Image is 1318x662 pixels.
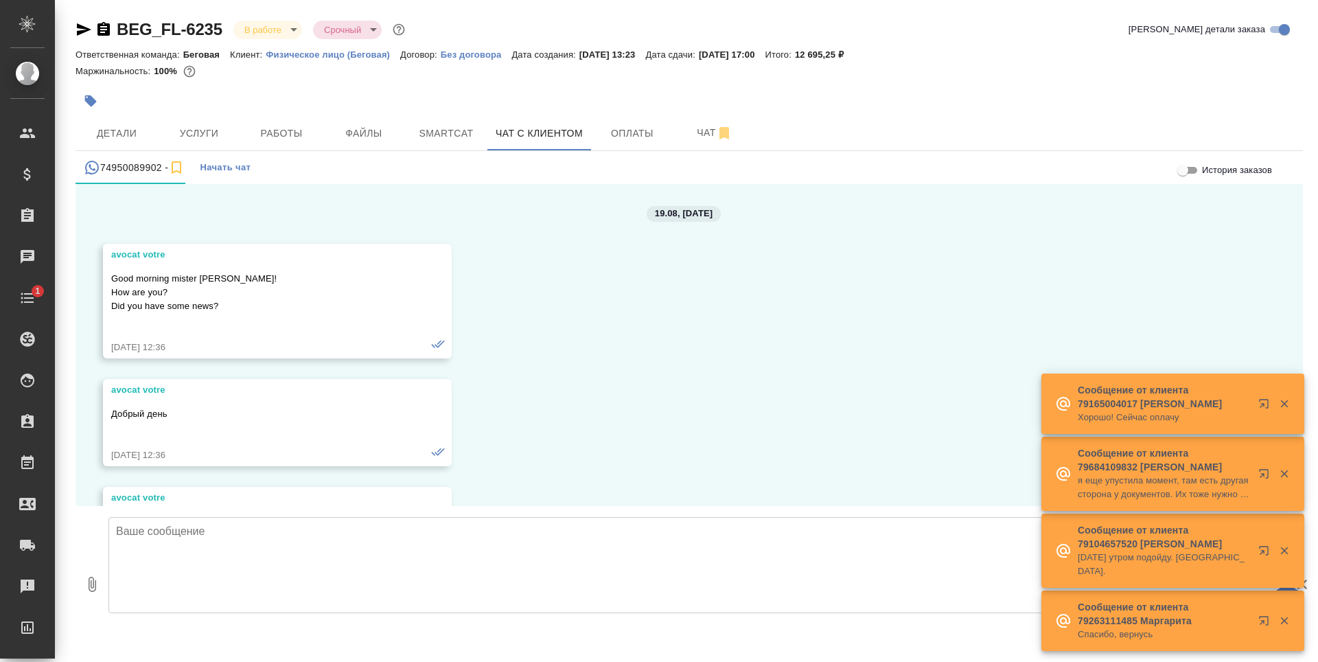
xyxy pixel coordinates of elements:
[1250,390,1283,423] button: Открыть в новой вкладке
[511,49,579,60] p: Дата создания:
[496,125,583,142] span: Чат с клиентом
[183,49,230,60] p: Беговая
[645,49,698,60] p: Дата сдачи:
[111,491,404,505] div: avocat votre
[76,151,1303,184] div: simple tabs example
[1078,523,1249,551] p: Сообщение от клиента 79104657520 [PERSON_NAME]
[1078,383,1249,411] p: Сообщение от клиента 79165004017 [PERSON_NAME]
[1270,468,1298,480] button: Закрыть
[233,21,302,39] div: В работе
[765,49,795,60] p: Итого:
[266,48,400,60] a: Физическое лицо (Беговая)
[320,24,365,36] button: Срочный
[313,21,382,39] div: В работе
[76,21,92,38] button: Скопировать ссылку для ЯМессенджера
[27,284,48,298] span: 1
[1078,628,1249,641] p: Спасибо, вернусь
[1078,446,1249,474] p: Сообщение от клиента 79684109832 [PERSON_NAME]
[441,48,512,60] a: Без договора
[682,124,748,141] span: Чат
[3,281,51,315] a: 1
[76,66,154,76] p: Маржинальность:
[117,20,222,38] a: BEG_FL-6235
[1202,163,1272,177] span: История заказов
[413,125,479,142] span: Smartcat
[76,49,183,60] p: Ответственная команда:
[1270,615,1298,627] button: Закрыть
[111,341,404,354] div: [DATE] 12:36
[193,151,257,184] button: Начать чат
[441,49,512,60] p: Без договора
[240,24,286,36] button: В работе
[1078,600,1249,628] p: Сообщение от клиента 79263111485 Маргарита
[1250,607,1283,640] button: Открыть в новой вкладке
[181,62,198,80] button: 0.00 RUB;
[111,448,404,462] div: [DATE] 12:36
[655,207,713,220] p: 19.08, [DATE]
[111,248,404,262] div: avocat votre
[599,125,665,142] span: Оплаты
[1250,537,1283,570] button: Открыть в новой вкладке
[266,49,400,60] p: Физическое лицо (Беговая)
[1270,545,1298,557] button: Закрыть
[1270,398,1298,410] button: Закрыть
[699,49,765,60] p: [DATE] 17:00
[1129,23,1265,36] span: [PERSON_NAME] детали заказа
[154,66,181,76] p: 100%
[84,159,185,176] div: 74950089902 (avocat votre) - (undefined)
[111,272,404,313] p: Good morning mister [PERSON_NAME]! How are you? Did you have some news?
[716,125,732,141] svg: Отписаться
[579,49,646,60] p: [DATE] 13:23
[95,21,112,38] button: Скопировать ссылку
[200,160,251,176] span: Начать чат
[390,21,408,38] button: Доп статусы указывают на важность/срочность заказа
[76,86,106,116] button: Добавить тэг
[111,407,404,421] p: Добрый день
[84,125,150,142] span: Детали
[1078,411,1249,424] p: Хорошо! Сейчас оплачу
[1078,551,1249,578] p: [DATE] утром подойду. [GEOGRAPHIC_DATA].
[168,159,185,176] svg: Подписаться
[166,125,232,142] span: Услуги
[1078,474,1249,501] p: я еще упустила момент, там есть другая сторона у документов. Их тоже нужно перевести, наверно? Они п
[331,125,397,142] span: Файлы
[400,49,441,60] p: Договор:
[111,383,404,397] div: avocat votre
[230,49,266,60] p: Клиент:
[248,125,314,142] span: Работы
[795,49,854,60] p: 12 695,25 ₽
[1250,460,1283,493] button: Открыть в новой вкладке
